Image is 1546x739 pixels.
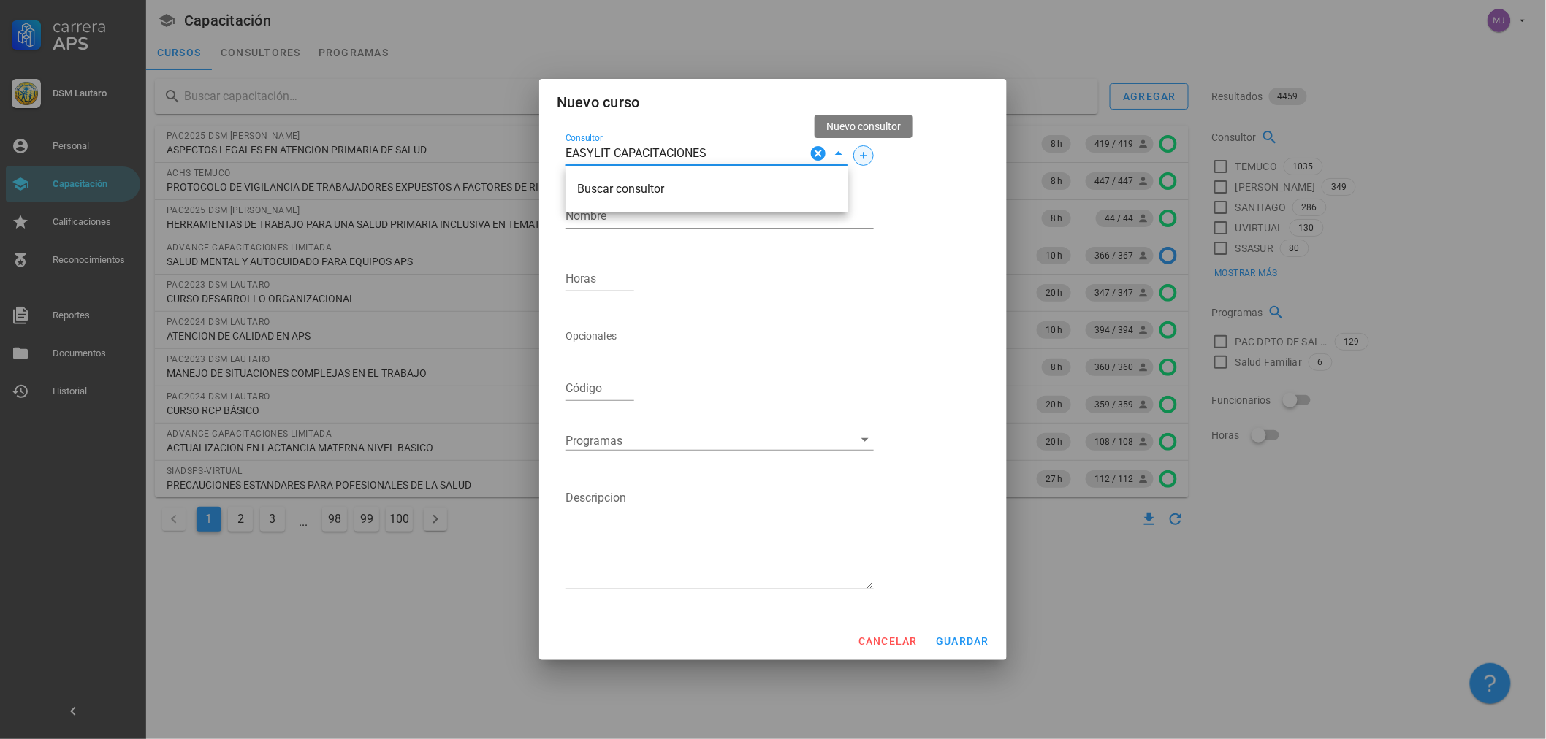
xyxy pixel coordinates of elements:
[566,318,874,353] div: Opcionales
[929,628,995,654] button: guardar
[557,91,640,114] div: Nuevo curso
[577,182,836,196] div: Buscar consultor
[858,635,918,647] span: cancelar
[810,145,827,162] button: Clear Consultor
[935,635,989,647] span: guardar
[852,628,924,654] button: cancelar
[566,133,603,144] label: Consultor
